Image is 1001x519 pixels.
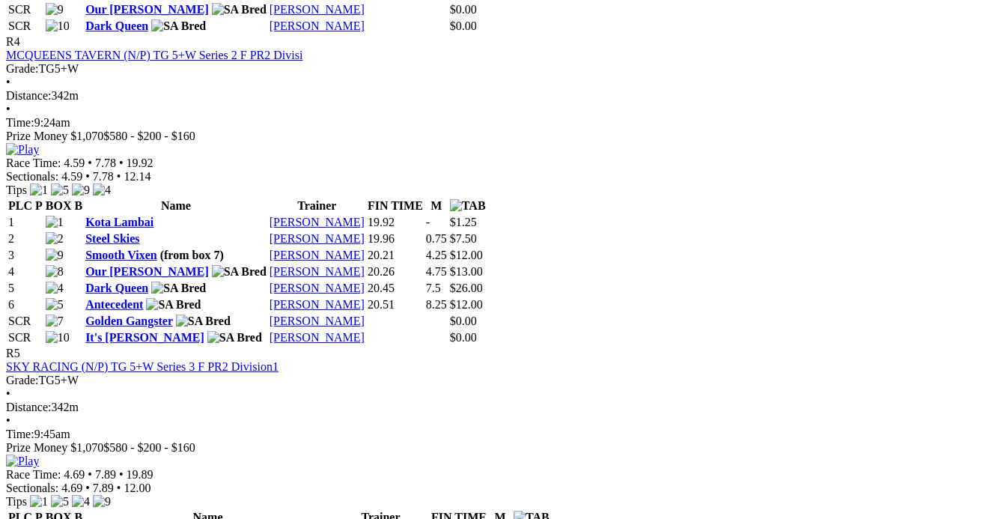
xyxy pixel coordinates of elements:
[119,468,124,481] span: •
[207,331,262,345] img: SA Bred
[7,330,43,345] td: SCR
[72,495,90,509] img: 4
[6,495,27,508] span: Tips
[426,232,447,245] text: 0.75
[270,249,365,261] a: [PERSON_NAME]
[85,265,209,278] a: Our [PERSON_NAME]
[74,199,82,212] span: B
[85,3,209,16] a: Our [PERSON_NAME]
[6,62,39,75] span: Grade:
[103,441,195,454] span: $580 - $200 - $160
[72,183,90,197] img: 9
[270,3,365,16] a: [PERSON_NAME]
[46,232,64,246] img: 2
[127,157,153,169] span: 19.92
[212,265,267,279] img: SA Bred
[6,360,279,373] a: SKY RACING (N/P) TG 5+W Series 3 F PR2 Division1
[85,315,173,327] a: Golden Gangster
[367,198,424,213] th: FIN TIME
[46,249,64,262] img: 9
[7,215,43,230] td: 1
[6,76,10,88] span: •
[46,19,70,33] img: 10
[88,468,92,481] span: •
[85,232,139,245] a: Steel Skies
[367,248,424,263] td: 20.21
[30,495,48,509] img: 1
[46,265,64,279] img: 8
[367,264,424,279] td: 20.26
[367,297,424,312] td: 20.51
[6,103,10,115] span: •
[88,157,92,169] span: •
[46,199,72,212] span: BOX
[8,199,32,212] span: PLC
[426,249,447,261] text: 4.25
[270,298,365,311] a: [PERSON_NAME]
[6,401,995,414] div: 342m
[93,170,114,183] span: 7.78
[61,482,82,494] span: 4.69
[46,331,70,345] img: 10
[6,130,995,143] div: Prize Money $1,070
[160,249,224,261] span: (from box 7)
[7,264,43,279] td: 4
[176,315,231,328] img: SA Bred
[270,232,365,245] a: [PERSON_NAME]
[46,315,64,328] img: 7
[6,116,34,129] span: Time:
[450,331,477,344] span: $0.00
[426,216,430,228] text: -
[450,265,483,278] span: $13.00
[426,298,447,311] text: 8.25
[6,374,39,386] span: Grade:
[6,441,995,455] div: Prize Money $1,070
[6,170,58,183] span: Sectionals:
[51,495,69,509] img: 5
[51,183,69,197] img: 5
[450,232,477,245] span: $7.50
[6,183,27,196] span: Tips
[93,183,111,197] img: 4
[270,265,365,278] a: [PERSON_NAME]
[367,231,424,246] td: 19.96
[85,298,143,311] a: Antecedent
[46,216,64,229] img: 1
[85,170,90,183] span: •
[46,282,64,295] img: 4
[6,455,39,468] img: Play
[85,482,90,494] span: •
[6,387,10,400] span: •
[30,183,48,197] img: 1
[6,374,995,387] div: TG5+W
[7,248,43,263] td: 3
[6,49,302,61] a: MCQUEENS TAVERN (N/P) TG 5+W Series 2 F PR2 Divisi
[450,315,477,327] span: $0.00
[7,19,43,34] td: SCR
[7,281,43,296] td: 5
[450,249,483,261] span: $12.00
[85,198,267,213] th: Name
[6,89,995,103] div: 342m
[146,298,201,312] img: SA Bred
[95,157,116,169] span: 7.78
[450,298,483,311] span: $12.00
[6,89,51,102] span: Distance:
[7,2,43,17] td: SCR
[6,401,51,413] span: Distance:
[450,3,477,16] span: $0.00
[117,482,121,494] span: •
[6,116,995,130] div: 9:24am
[124,170,150,183] span: 12.14
[127,468,153,481] span: 19.89
[270,216,365,228] a: [PERSON_NAME]
[6,157,61,169] span: Race Time:
[426,265,447,278] text: 4.75
[269,198,365,213] th: Trainer
[117,170,121,183] span: •
[450,19,477,32] span: $0.00
[367,281,424,296] td: 20.45
[7,314,43,329] td: SCR
[6,143,39,157] img: Play
[6,62,995,76] div: TG5+W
